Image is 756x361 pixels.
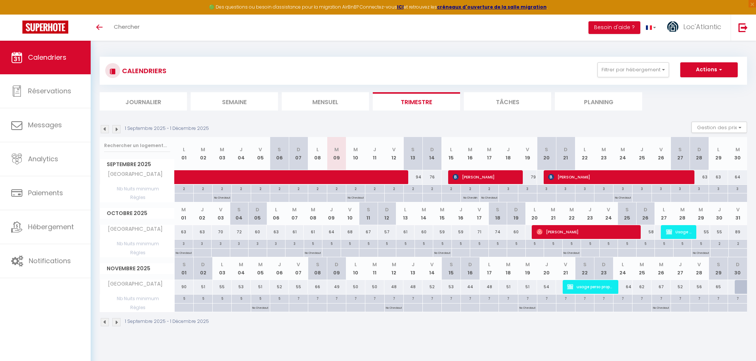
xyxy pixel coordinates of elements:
[341,202,359,225] th: 10
[615,193,631,200] p: No Checkout
[728,185,747,192] div: 3
[709,185,728,192] div: 3
[637,240,655,247] div: 5
[680,62,738,77] button: Actions
[251,137,270,170] th: 05
[655,240,673,247] div: 5
[201,146,205,153] abbr: M
[452,240,470,247] div: 5
[397,4,404,10] a: ICI
[304,225,322,239] div: 61
[214,193,230,200] p: No Checkout
[415,202,433,225] th: 14
[249,202,267,225] th: 05
[718,206,721,213] abbr: J
[690,257,709,280] th: 28
[411,146,415,153] abbr: S
[275,206,277,213] abbr: L
[437,4,547,10] strong: créneaux d'ouverture de la salle migration
[544,240,562,247] div: 5
[461,137,480,170] th: 16
[28,86,71,96] span: Réservations
[22,21,68,34] img: Super Booking
[480,137,499,170] th: 17
[28,53,66,62] span: Calendriers
[346,257,365,280] th: 10
[735,146,740,153] abbr: M
[613,257,632,280] th: 24
[496,206,499,213] abbr: S
[709,170,728,184] div: 63
[667,21,678,32] img: ...
[240,146,243,153] abbr: J
[365,257,384,280] th: 11
[507,202,526,225] th: 19
[662,15,731,41] a: ... Loc'Atlantic
[499,137,518,170] th: 18
[640,146,643,153] abbr: J
[581,240,599,247] div: 5
[655,202,674,225] th: 27
[249,240,267,247] div: 3
[193,225,212,239] div: 63
[621,146,625,153] abbr: M
[415,240,433,247] div: 5
[359,225,378,239] div: 67
[270,137,289,170] th: 06
[385,206,389,213] abbr: D
[690,137,709,170] th: 28
[556,137,575,170] th: 21
[346,137,365,170] th: 10
[181,206,186,213] abbr: M
[270,185,289,192] div: 2
[259,146,262,153] abbr: V
[567,280,612,294] span: usage perso propriétaire
[175,202,193,225] th: 01
[308,137,327,170] th: 08
[636,202,655,225] th: 26
[692,225,710,239] div: 55
[690,170,709,184] div: 63
[699,206,703,213] abbr: M
[644,206,647,213] abbr: D
[452,225,470,239] div: 59
[666,225,692,239] span: Usage perso PROPRIETAIRE
[201,206,204,213] abbr: J
[461,257,480,280] th: 16
[221,261,223,268] abbr: L
[584,146,586,153] abbr: L
[433,225,452,239] div: 59
[652,137,671,170] th: 26
[341,225,359,239] div: 68
[738,23,748,32] img: logout
[526,240,544,247] div: 5
[378,225,396,239] div: 57
[514,206,518,213] abbr: D
[322,240,341,247] div: 5
[563,240,581,247] div: 5
[691,122,747,133] button: Gestion des prix
[289,137,308,170] th: 07
[636,225,655,239] div: 58
[270,257,289,280] th: 06
[461,185,479,192] div: 2
[193,240,212,247] div: 3
[433,202,452,225] th: 15
[267,240,285,247] div: 3
[29,256,71,265] span: Notifications
[671,257,690,280] th: 27
[545,146,548,153] abbr: S
[267,202,285,225] th: 06
[285,225,304,239] div: 61
[575,257,594,280] th: 22
[478,206,481,213] abbr: V
[499,185,518,192] div: 3
[396,240,415,247] div: 5
[673,202,692,225] th: 28
[709,257,728,280] th: 29
[526,146,529,153] abbr: V
[736,206,740,213] abbr: V
[327,137,346,170] th: 09
[544,202,563,225] th: 21
[537,137,556,170] th: 20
